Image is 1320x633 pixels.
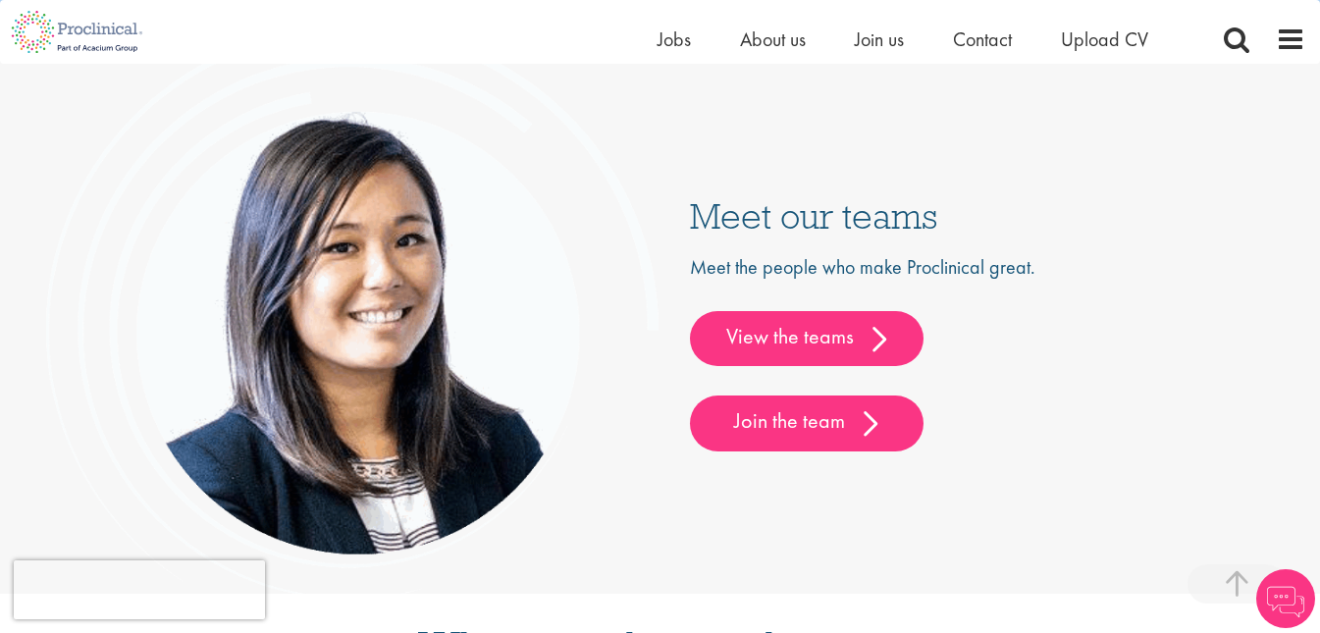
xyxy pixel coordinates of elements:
h3: Meet our teams [690,197,1277,234]
a: Jobs [658,26,691,52]
a: Contact [953,26,1012,52]
a: Join us [855,26,904,52]
iframe: reCAPTCHA [14,560,265,619]
a: View the teams [690,311,924,366]
a: Join the team [690,396,924,450]
img: Chatbot [1256,569,1315,628]
a: About us [740,26,806,52]
img: people [44,24,660,601]
a: Upload CV [1061,26,1148,52]
div: Meet the people who make Proclinical great. [690,253,1277,450]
